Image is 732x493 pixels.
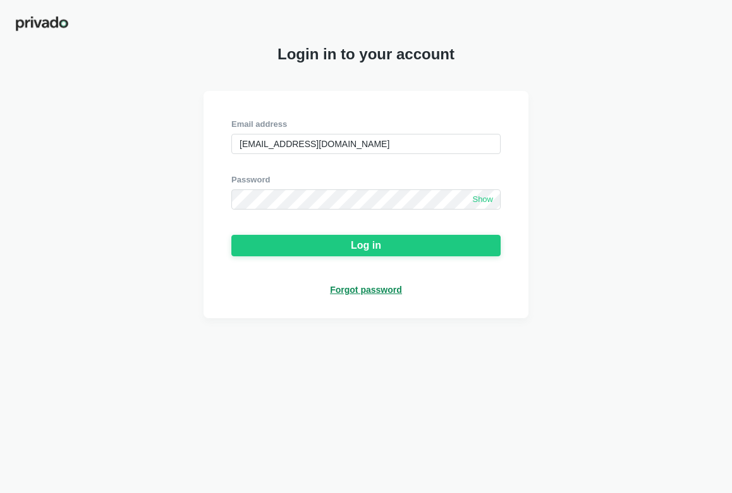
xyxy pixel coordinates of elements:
div: Password [231,174,501,186]
img: privado-logo [15,15,69,32]
span: Login in to your account [278,45,454,63]
button: Log in [231,235,501,256]
div: Log in [351,240,381,251]
a: Forgot password [330,284,402,295]
div: Email address [231,119,501,130]
span: Show [472,194,493,205]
